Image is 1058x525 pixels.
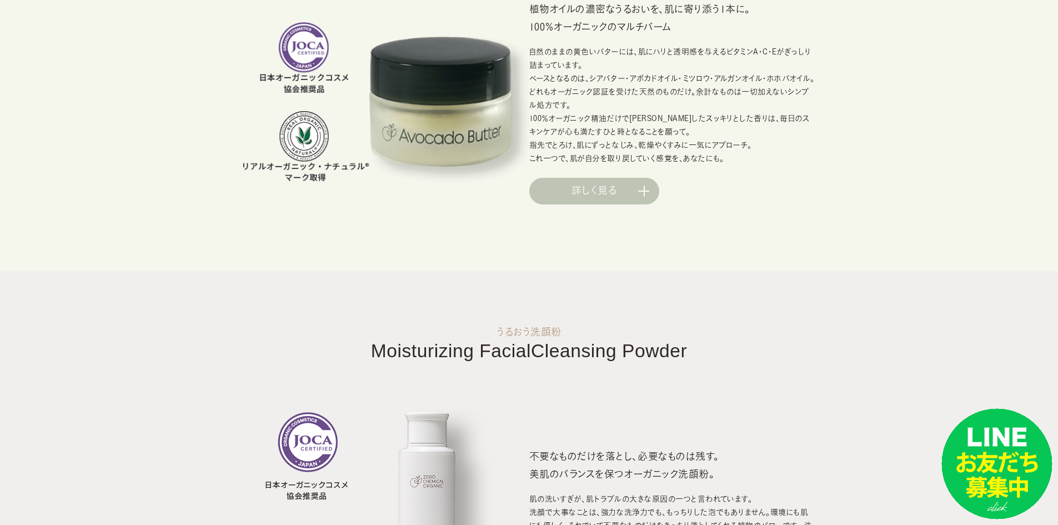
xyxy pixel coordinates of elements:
[941,408,1052,519] img: small_line.png
[243,22,529,183] img: アボカドバター
[529,1,815,36] h3: 植物オイルの濃密なうるおいを、肌に寄り添う1本に。 100％オーガニックのマルチバーム
[529,178,659,204] a: 詳しく見る
[22,327,1036,337] small: うるおう洗顔粉
[371,341,687,361] span: Moisturizing Facial Cleansing Powder
[529,448,815,483] h3: 不要なものだけを落とし、必要なものは残す。 美肌のバランスを保つオーガニック洗顔粉。
[529,46,815,166] p: 自然のままの黄色いバターには、肌にハリと透明感を与えるビタミンA・C・Eがぎっしり詰まっています。 ベースとなるのは、シアバター・アボカドオイル・ミツロウ・アルガンオイル・ホホバオイル。 どれも...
